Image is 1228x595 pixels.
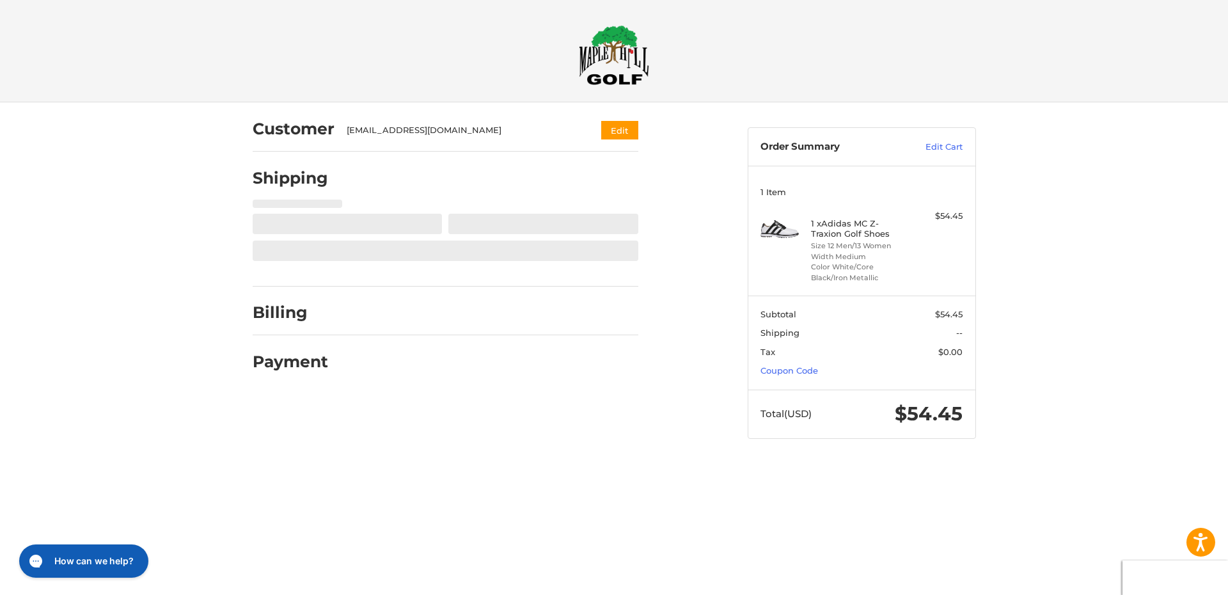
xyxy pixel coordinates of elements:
h3: 1 Item [760,187,963,197]
h2: Payment [253,352,328,372]
span: $0.00 [938,347,963,357]
li: Color White/Core Black/Iron Metallic [811,262,909,283]
h2: Customer [253,119,335,139]
span: -- [956,328,963,338]
span: Shipping [760,328,799,338]
li: Width Medium [811,251,909,262]
a: Coupon Code [760,365,818,376]
iframe: Gorgias live chat messenger [13,540,152,582]
h2: Billing [253,303,327,322]
li: Size 12 Men/13 Women [811,241,909,251]
span: $54.45 [895,402,963,425]
img: Maple Hill Golf [579,25,649,85]
h4: 1 x Adidas MC Z-Traxion Golf Shoes [811,218,909,239]
iframe: Google Customer Reviews [1122,560,1228,595]
h3: Order Summary [760,141,898,154]
div: [EMAIL_ADDRESS][DOMAIN_NAME] [347,124,576,137]
a: Edit Cart [898,141,963,154]
span: Tax [760,347,775,357]
span: Total (USD) [760,408,812,420]
button: Edit [601,121,638,139]
div: $54.45 [912,210,963,223]
span: $54.45 [935,309,963,319]
span: Subtotal [760,309,796,319]
h2: Shipping [253,168,328,188]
